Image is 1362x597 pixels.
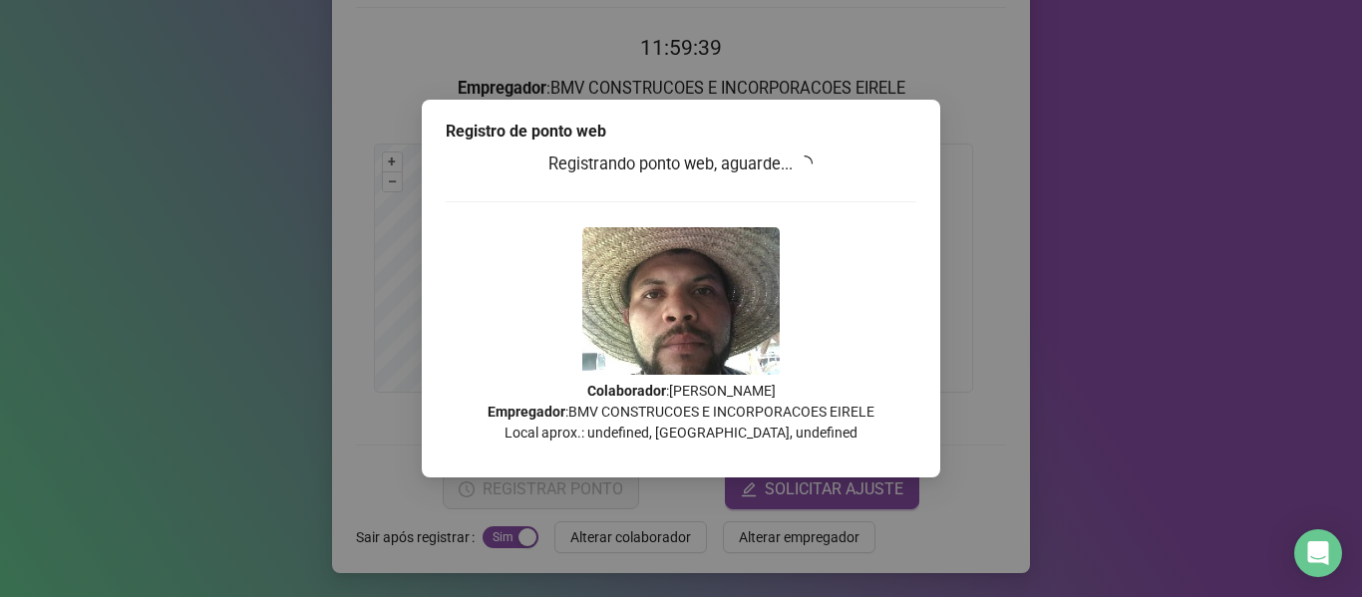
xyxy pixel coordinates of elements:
div: Registro de ponto web [446,120,916,144]
strong: Empregador [488,404,565,420]
p: : [PERSON_NAME] : BMV CONSTRUCOES E INCORPORACOES EIRELE Local aprox.: undefined, [GEOGRAPHIC_DAT... [446,381,916,444]
strong: Colaborador [587,383,666,399]
h3: Registrando ponto web, aguarde... [446,151,916,177]
span: loading [797,154,815,172]
img: 9k= [582,227,780,375]
div: Open Intercom Messenger [1294,529,1342,577]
